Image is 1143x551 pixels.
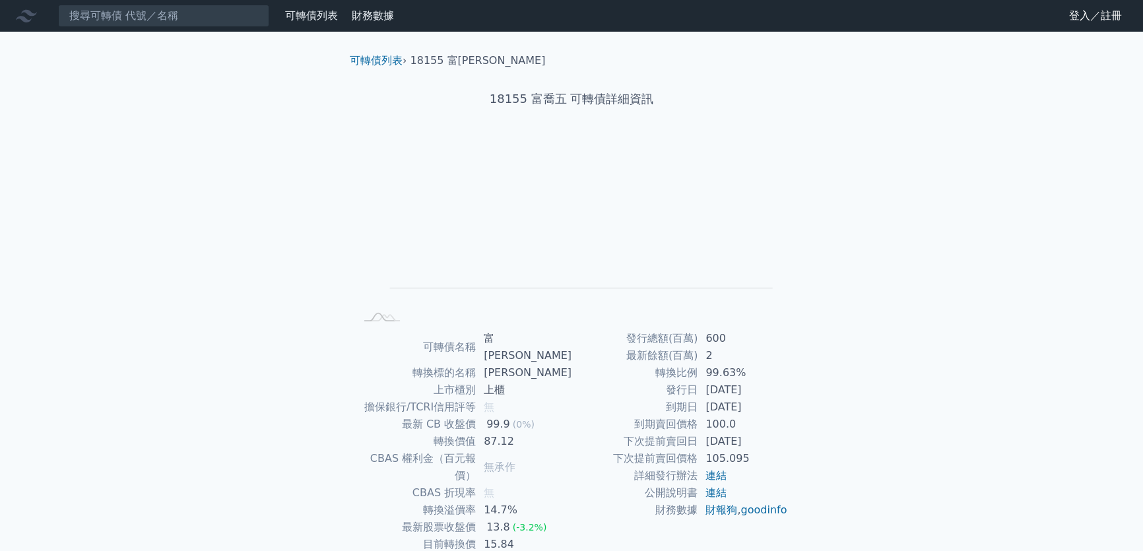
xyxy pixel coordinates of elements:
td: CBAS 權利金（百元報價） [355,450,476,484]
a: 連結 [705,486,727,499]
a: 登入／註冊 [1059,5,1132,26]
td: 最新 CB 收盤價 [355,416,476,433]
div: 99.9 [484,416,513,433]
td: 財務數據 [571,502,698,519]
a: 可轉債列表 [285,9,338,22]
td: 上市櫃別 [355,381,476,399]
a: goodinfo [740,503,787,516]
td: 轉換標的名稱 [355,364,476,381]
span: (0%) [513,419,535,430]
td: 100.0 [698,416,788,433]
td: 下次提前賣回日 [571,433,698,450]
td: [DATE] [698,381,788,399]
td: 600 [698,330,788,347]
td: 轉換溢價率 [355,502,476,519]
span: 無 [484,486,494,499]
td: [PERSON_NAME] [476,364,571,381]
td: 99.63% [698,364,788,381]
td: 轉換價值 [355,433,476,450]
td: , [698,502,788,519]
g: Chart [377,149,773,307]
input: 搜尋可轉債 代號／名稱 [58,5,269,27]
td: 2 [698,347,788,364]
td: 發行日 [571,381,698,399]
span: 無 [484,401,494,413]
td: [DATE] [698,433,788,450]
td: 14.7% [476,502,571,519]
td: 公開說明書 [571,484,698,502]
td: 發行總額(百萬) [571,330,698,347]
td: 到期日 [571,399,698,416]
span: (-3.2%) [513,522,547,533]
h1: 18155 富喬五 可轉債詳細資訊 [339,90,804,108]
td: 富[PERSON_NAME] [476,330,571,364]
span: 無承作 [484,461,515,473]
td: 最新股票收盤價 [355,519,476,536]
a: 財務數據 [352,9,394,22]
li: › [350,53,407,69]
a: 可轉債列表 [350,54,403,67]
td: 下次提前賣回價格 [571,450,698,467]
li: 18155 富[PERSON_NAME] [410,53,546,69]
td: 上櫃 [476,381,571,399]
td: [DATE] [698,399,788,416]
td: 87.12 [476,433,571,450]
td: 最新餘額(百萬) [571,347,698,364]
td: 到期賣回價格 [571,416,698,433]
td: 擔保銀行/TCRI信用評等 [355,399,476,416]
td: 詳細發行辦法 [571,467,698,484]
a: 連結 [705,469,727,482]
td: 105.095 [698,450,788,467]
td: 可轉債名稱 [355,330,476,364]
a: 財報狗 [705,503,737,516]
td: CBAS 折現率 [355,484,476,502]
div: 13.8 [484,519,513,536]
td: 轉換比例 [571,364,698,381]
